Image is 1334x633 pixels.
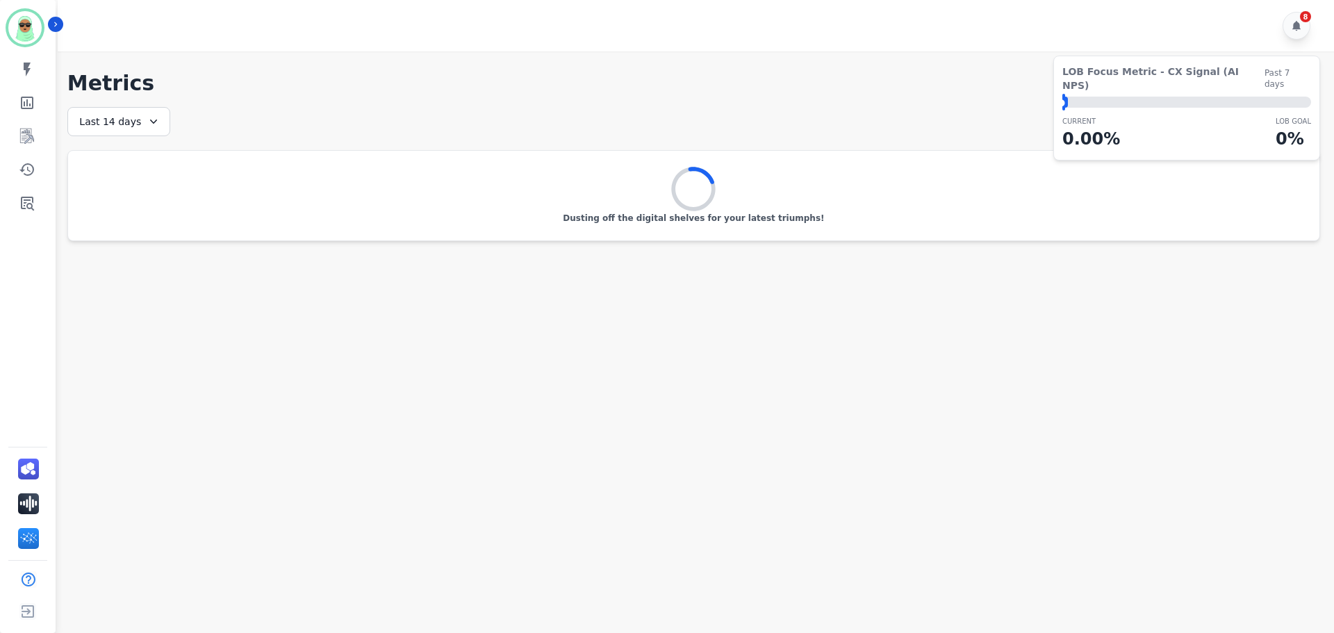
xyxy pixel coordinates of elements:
[1062,126,1120,151] p: 0.00 %
[1276,126,1311,151] p: 0 %
[1300,11,1311,22] div: 8
[1062,97,1068,108] div: ⬤
[1265,67,1311,90] span: Past 7 days
[67,71,1320,96] h1: Metrics
[8,11,42,44] img: Bordered avatar
[1062,65,1265,92] span: LOB Focus Metric - CX Signal (AI NPS)
[1062,116,1120,126] p: CURRENT
[1276,116,1311,126] p: LOB Goal
[67,107,170,136] div: Last 14 days
[563,213,824,224] p: Dusting off the digital shelves for your latest triumphs!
